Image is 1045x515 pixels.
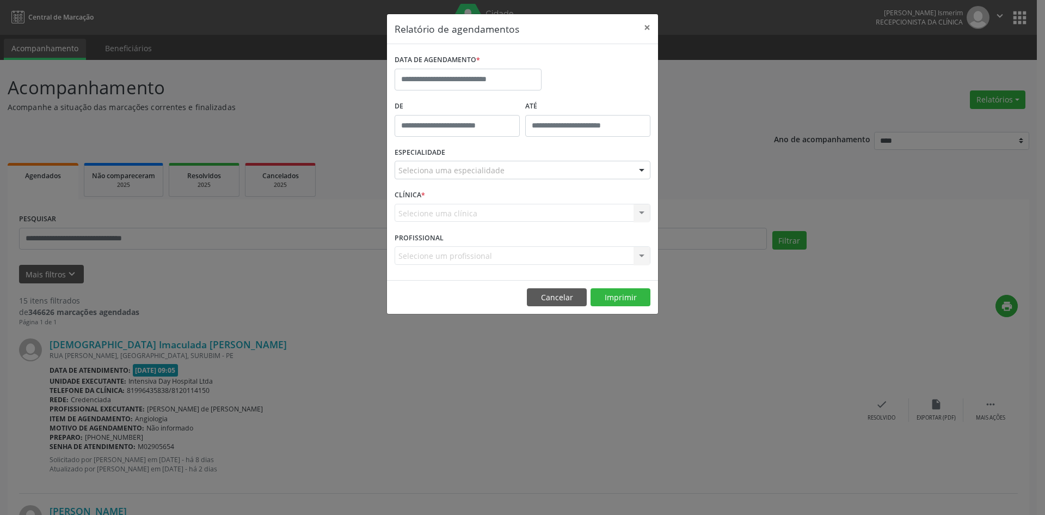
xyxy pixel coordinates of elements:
label: ATÉ [525,98,650,115]
h5: Relatório de agendamentos [395,22,519,36]
label: De [395,98,520,115]
label: DATA DE AGENDAMENTO [395,52,480,69]
label: ESPECIALIDADE [395,144,445,161]
span: Seleciona uma especialidade [398,165,505,176]
button: Cancelar [527,288,587,307]
button: Close [636,14,658,41]
label: PROFISSIONAL [395,229,444,246]
button: Imprimir [591,288,650,307]
label: CLÍNICA [395,187,425,204]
